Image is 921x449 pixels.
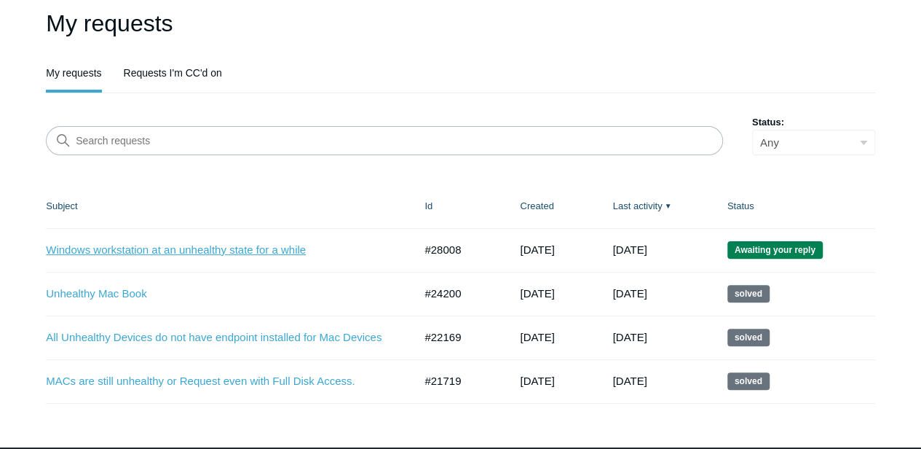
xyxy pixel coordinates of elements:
span: This request has been solved [727,285,770,302]
time: 01/01/2025, 19:01 [612,375,647,387]
span: ▼ [664,200,671,211]
th: Id [410,184,505,228]
a: MACs are still unhealthy or Request even with Full Disk Access. [46,373,392,390]
td: #21719 [410,359,505,403]
time: 01/03/2025, 08:34 [520,331,554,343]
td: #28008 [410,228,505,272]
td: #22169 [410,316,505,359]
span: We are waiting for you to respond [727,241,823,259]
time: 03/02/2025, 18:02 [612,331,647,343]
label: Status: [752,115,875,130]
a: My requests [46,56,101,90]
a: All Unhealthy Devices do not have endpoint installed for Mac Devices [46,329,392,346]
time: 05/05/2025, 17:02 [612,287,647,300]
h1: My requests [46,6,875,41]
time: 04/11/2025, 10:25 [520,287,554,300]
a: Unhealthy Mac Book [46,286,392,302]
a: Last activity▼ [612,200,662,211]
time: 12/05/2024, 11:44 [520,375,554,387]
span: This request has been solved [727,372,770,390]
span: This request has been solved [727,329,770,346]
th: Status [713,184,875,228]
a: Windows workstation at an unhealthy state for a while [46,242,392,259]
time: 09/15/2025, 10:17 [612,243,647,256]
td: #24200 [410,272,505,316]
a: Created [520,200,553,211]
th: Subject [46,184,410,228]
time: 09/09/2025, 11:21 [520,243,554,256]
input: Search requests [46,126,723,155]
a: Requests I'm CC'd on [124,56,222,90]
